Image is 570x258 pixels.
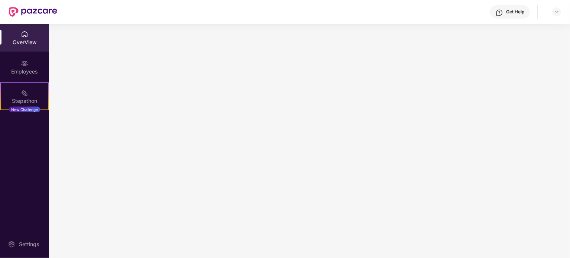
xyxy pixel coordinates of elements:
[21,60,28,67] img: svg+xml;base64,PHN2ZyBpZD0iRW1wbG95ZWVzIiB4bWxucz0iaHR0cDovL3d3dy53My5vcmcvMjAwMC9zdmciIHdpZHRoPS...
[9,107,40,112] div: New Challenge
[9,7,57,17] img: New Pazcare Logo
[8,241,15,248] img: svg+xml;base64,PHN2ZyBpZD0iU2V0dGluZy0yMHgyMCIgeG1sbnM9Imh0dHA6Ly93d3cudzMub3JnLzIwMDAvc3ZnIiB3aW...
[17,241,41,248] div: Settings
[1,97,48,105] div: Stepathon
[554,9,560,15] img: svg+xml;base64,PHN2ZyBpZD0iRHJvcGRvd24tMzJ4MzIiIHhtbG5zPSJodHRwOi8vd3d3LnczLm9yZy8yMDAwL3N2ZyIgd2...
[21,89,28,97] img: svg+xml;base64,PHN2ZyB4bWxucz0iaHR0cDovL3d3dy53My5vcmcvMjAwMC9zdmciIHdpZHRoPSIyMSIgaGVpZ2h0PSIyMC...
[496,9,503,16] img: svg+xml;base64,PHN2ZyBpZD0iSGVscC0zMngzMiIgeG1sbnM9Imh0dHA6Ly93d3cudzMub3JnLzIwMDAvc3ZnIiB3aWR0aD...
[21,30,28,38] img: svg+xml;base64,PHN2ZyBpZD0iSG9tZSIgeG1sbnM9Imh0dHA6Ly93d3cudzMub3JnLzIwMDAvc3ZnIiB3aWR0aD0iMjAiIG...
[506,9,524,15] div: Get Help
